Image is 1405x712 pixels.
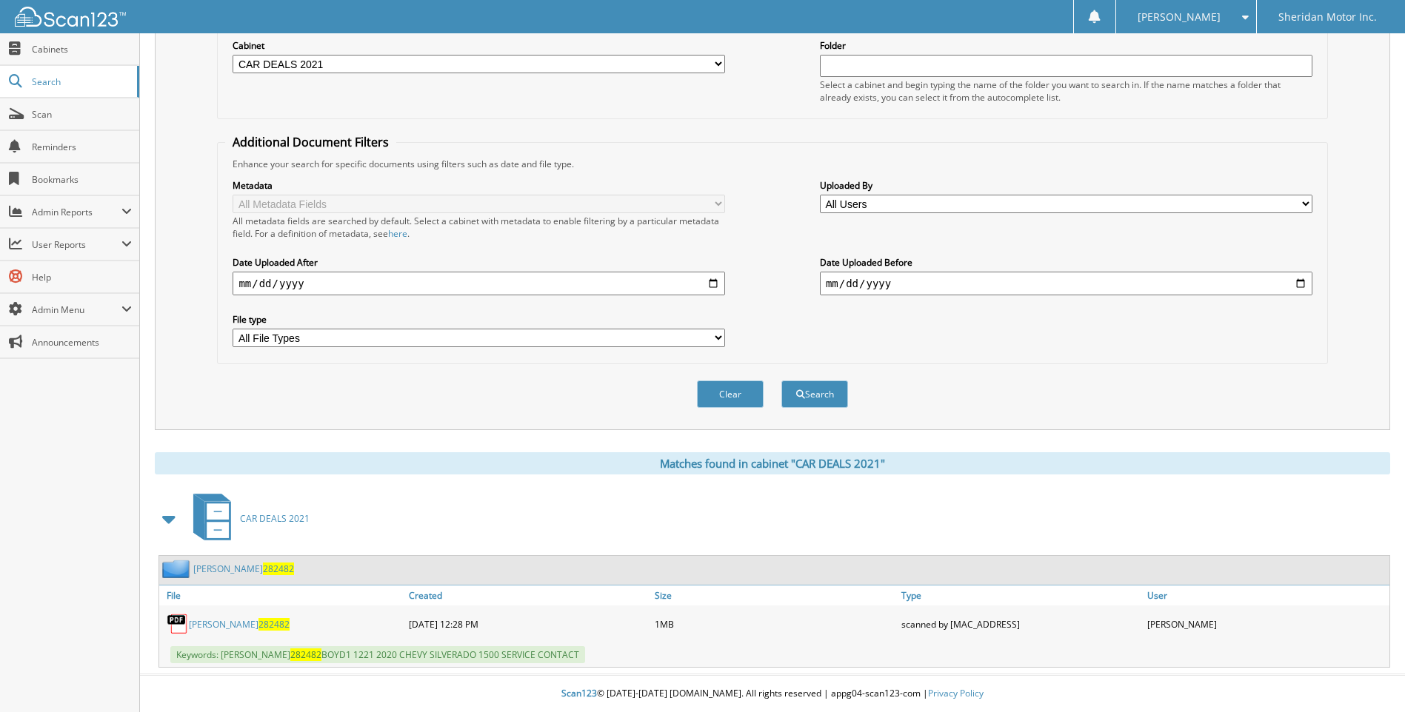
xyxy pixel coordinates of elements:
label: File type [233,313,725,326]
div: Matches found in cabinet "CAR DEALS 2021" [155,452,1390,474]
a: CAR DEALS 2021 [184,489,310,548]
div: scanned by [MAC_ADDRESS] [898,609,1144,639]
span: User Reports [32,238,121,251]
div: Select a cabinet and begin typing the name of the folder you want to search in. If the name match... [820,78,1312,104]
span: [PERSON_NAME] [1138,13,1221,21]
span: 282482 [258,618,290,631]
div: © [DATE]-[DATE] [DOMAIN_NAME]. All rights reserved | appg04-scan123-com | [140,676,1405,712]
label: Date Uploaded After [233,256,725,269]
span: Cabinets [32,43,132,56]
label: Uploaded By [820,179,1312,192]
a: [PERSON_NAME]282482 [193,562,294,575]
legend: Additional Document Filters [225,134,396,150]
a: Size [651,585,897,605]
button: Clear [697,380,764,408]
div: 1MB [651,609,897,639]
span: Bookmarks [32,173,132,186]
span: Announcements [32,336,132,349]
a: User [1144,585,1389,605]
input: end [820,272,1312,295]
span: Reminders [32,141,132,153]
span: Admin Menu [32,303,121,316]
a: File [159,585,405,605]
a: Created [405,585,651,605]
span: 282482 [290,648,321,661]
label: Date Uploaded Before [820,256,1312,269]
a: [PERSON_NAME]282482 [189,618,290,631]
div: [DATE] 12:28 PM [405,609,651,639]
a: Privacy Policy [928,687,984,699]
div: Enhance your search for specific documents using filters such as date and file type. [225,158,1319,170]
input: start [233,272,725,295]
span: Admin Reports [32,206,121,218]
iframe: Chat Widget [1331,641,1405,712]
img: PDF.png [167,613,189,635]
label: Cabinet [233,39,725,52]
span: Sheridan Motor Inc. [1278,13,1377,21]
span: CAR DEALS 2021 [240,512,310,525]
label: Metadata [233,179,725,192]
span: Search [32,75,130,88]
label: Folder [820,39,1312,52]
button: Search [781,380,848,408]
span: Help [32,271,132,283]
img: folder2.png [162,560,193,578]
img: scan123-logo-white.svg [15,7,126,27]
span: Scan123 [561,687,597,699]
div: [PERSON_NAME] [1144,609,1389,639]
div: All metadata fields are searched by default. Select a cabinet with metadata to enable filtering b... [233,215,725,240]
span: Keywords: [PERSON_NAME] BOYD1 1221 2020 CHEVY SILVERADO 1500 SERVICE CONTACT [170,646,585,663]
a: Type [898,585,1144,605]
span: 282482 [263,562,294,575]
a: here [388,227,407,240]
span: Scan [32,108,132,121]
